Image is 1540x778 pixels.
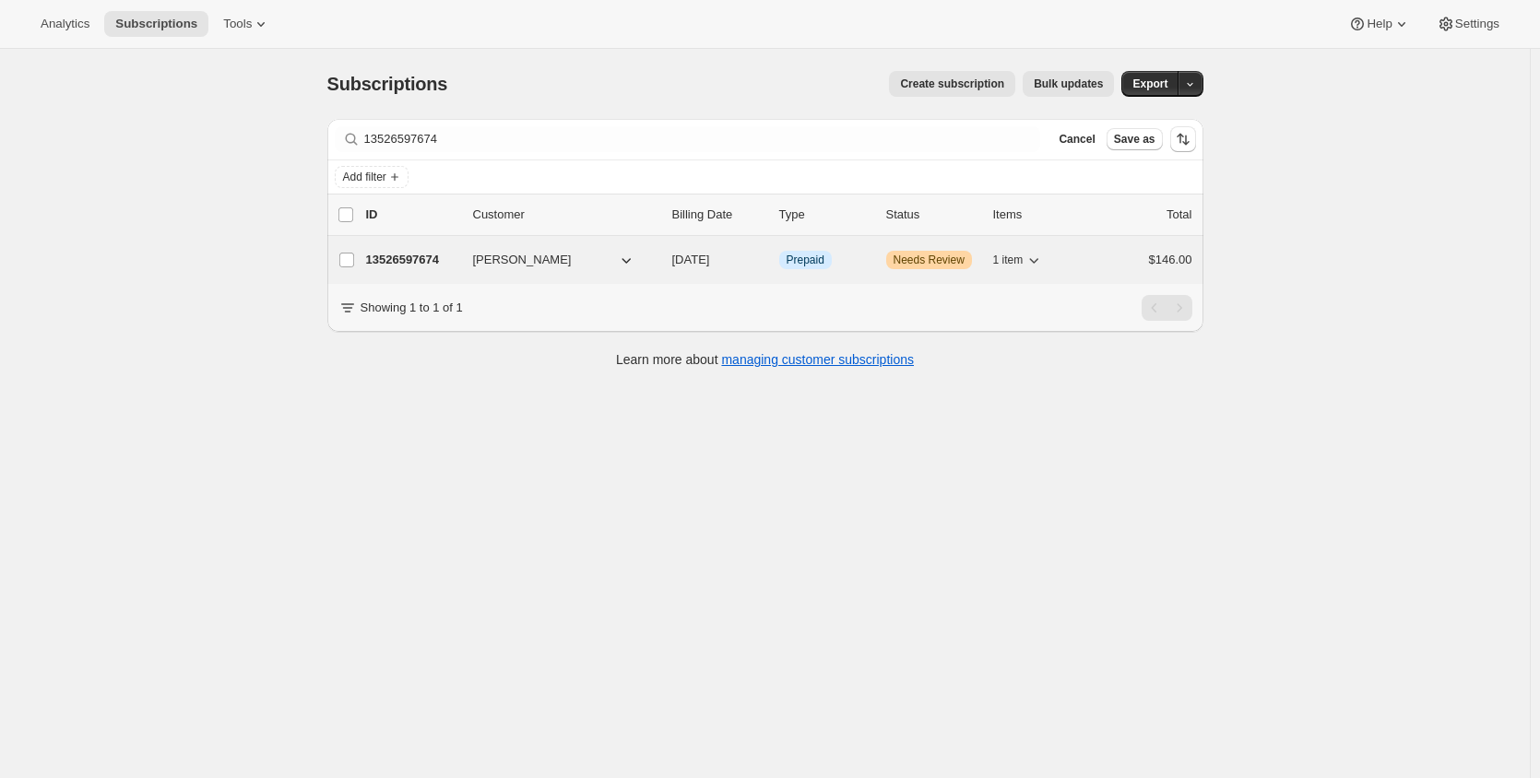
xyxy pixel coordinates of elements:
[104,11,208,37] button: Subscriptions
[364,126,1041,152] input: Filter subscribers
[1455,17,1499,31] span: Settings
[1107,128,1163,150] button: Save as
[1034,77,1103,91] span: Bulk updates
[361,299,463,317] p: Showing 1 to 1 of 1
[41,17,89,31] span: Analytics
[1170,126,1196,152] button: Sort the results
[1167,206,1191,224] p: Total
[672,206,764,224] p: Billing Date
[721,352,914,367] a: managing customer subscriptions
[616,350,914,369] p: Learn more about
[462,245,646,275] button: [PERSON_NAME]
[30,11,101,37] button: Analytics
[1023,71,1114,97] button: Bulk updates
[1114,132,1155,147] span: Save as
[1426,11,1510,37] button: Settings
[1059,132,1095,147] span: Cancel
[993,206,1085,224] div: Items
[343,170,386,184] span: Add filter
[672,253,710,266] span: [DATE]
[366,247,1192,273] div: 13526597674[PERSON_NAME][DATE]InfoPrepaidWarningNeeds Review1 item$146.00
[894,253,965,267] span: Needs Review
[787,253,824,267] span: Prepaid
[1051,128,1102,150] button: Cancel
[1149,253,1192,266] span: $146.00
[366,251,458,269] p: 13526597674
[889,71,1015,97] button: Create subscription
[473,206,657,224] p: Customer
[366,206,458,224] p: ID
[993,247,1044,273] button: 1 item
[993,253,1024,267] span: 1 item
[223,17,252,31] span: Tools
[115,17,197,31] span: Subscriptions
[900,77,1004,91] span: Create subscription
[1367,17,1392,31] span: Help
[473,251,572,269] span: [PERSON_NAME]
[1132,77,1167,91] span: Export
[327,74,448,94] span: Subscriptions
[212,11,281,37] button: Tools
[1142,295,1192,321] nav: Pagination
[1337,11,1421,37] button: Help
[886,206,978,224] p: Status
[1121,71,1179,97] button: Export
[779,206,871,224] div: Type
[335,166,409,188] button: Add filter
[366,206,1192,224] div: IDCustomerBilling DateTypeStatusItemsTotal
